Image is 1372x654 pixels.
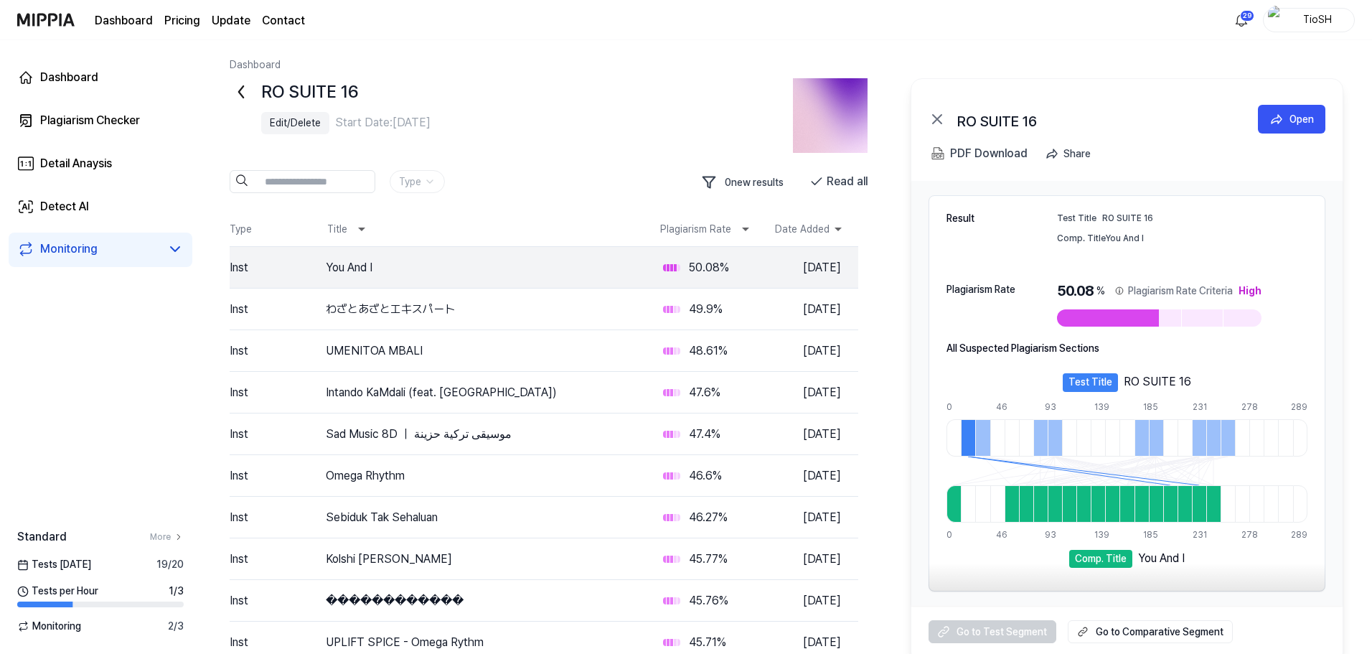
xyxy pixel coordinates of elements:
[1291,401,1307,414] div: 289
[791,456,858,496] td: [DATE]
[230,581,316,621] td: Inst
[1124,373,1191,391] div: RO SUITE 16
[326,342,640,360] div: UMENITOA MBALI
[689,467,722,485] div: 46.6 %
[1240,10,1254,22] div: 29
[763,212,858,246] th: Date Added
[689,592,728,609] div: 45.76 %
[911,181,1343,606] a: ResultTest TitleRO SUITE 16Comp. TitleYou And IPlagiarism Rate50.08%informationPlagiarism Rate Cr...
[40,112,140,129] div: Plagiarism Checker
[689,551,728,568] div: 45.77 %
[1057,281,1261,301] div: 50.08
[17,557,91,572] span: Tests [DATE]
[1094,528,1109,541] div: 139
[791,581,858,621] td: [DATE]
[931,147,944,160] img: PDF Download
[168,619,184,634] span: 2 / 3
[262,12,305,29] a: Contact
[9,103,192,138] a: Plagiarism Checker
[957,111,1244,128] div: RO SUITE 16
[1045,528,1059,541] div: 93
[649,212,763,246] th: Plagiarism Rate
[929,139,1030,168] button: PDF Download
[996,528,1010,541] div: 46
[230,212,316,246] th: Type
[1241,401,1256,414] div: 278
[1258,105,1325,134] button: Open
[326,592,640,609] div: ������������
[326,634,640,651] div: UPLIFT SPICE - Omega Rythm
[164,12,200,29] button: Pricing
[230,59,281,70] a: Dashboard
[9,146,192,181] a: Detail Anaysis
[236,174,248,187] img: Search
[40,69,98,86] div: Dashboard
[1068,620,1233,643] a: Go to Comparative Segment
[791,497,858,538] td: [DATE]
[1096,281,1105,301] div: %
[261,112,329,134] button: Edit/Delete
[156,557,184,572] span: 19 / 20
[326,301,640,318] div: わざとあざとエキスパート
[791,248,858,288] td: [DATE]
[1143,401,1157,414] div: 185
[791,331,858,371] td: [DATE]
[1114,285,1125,296] img: information
[1241,528,1256,541] div: 278
[230,289,316,330] td: Inst
[1039,139,1102,168] button: Share
[809,170,868,193] button: Read all
[1289,111,1314,127] div: Open
[1074,625,1091,639] img: external link
[17,528,67,546] span: Standard
[1138,550,1185,563] div: You And I
[1193,528,1207,541] div: 231
[946,341,1099,356] h2: All Suspected Plagiarism Sections
[689,301,723,318] div: 49.9 %
[270,116,321,131] div: Edit/Delete
[996,401,1010,414] div: 46
[326,384,640,401] div: Intando KaMdali (feat. [GEOGRAPHIC_DATA])
[689,259,729,276] div: 50.08 %
[791,539,858,579] td: [DATE]
[17,619,81,634] span: Monitoring
[1143,528,1157,541] div: 185
[1057,230,1100,245] div: Comp. Title
[326,426,640,443] div: Sad Music 8D ｜ موسيقى تركية حزينة
[950,144,1028,163] div: PDF Download
[1102,210,1307,225] div: RO SUITE 16
[40,240,98,258] div: Monitoring
[1230,9,1253,32] button: 알림29
[1193,401,1207,414] div: 231
[1114,281,1261,301] button: Plagiarism Rate CriteriaHigh
[335,114,431,131] div: Start Date: [DATE]
[95,12,153,29] a: Dashboard
[212,12,250,29] a: Update
[946,401,961,414] div: 0
[791,373,858,413] td: [DATE]
[946,281,1042,299] div: Plagiarism Rate
[1233,11,1250,29] img: 알림
[230,414,316,454] td: Inst
[1268,6,1285,34] img: profile
[1069,550,1132,569] div: Comp. Title
[1063,146,1091,162] div: Share
[689,509,728,526] div: 46.27 %
[1239,281,1261,301] div: High
[1128,281,1233,301] div: Plagiarism Rate Criteria
[230,373,316,413] td: Inst
[695,170,795,195] button: 0new results
[1291,528,1307,541] div: 289
[689,384,720,401] div: 47.6 %
[793,78,868,153] img: thumbnail_240_18.png
[150,531,184,543] a: More
[326,509,640,526] div: Sebiduk Tak Sehaluan
[316,212,637,246] th: Title
[1057,210,1096,225] div: Test Title
[261,78,779,106] div: RO SUITE 16
[230,539,316,579] td: Inst
[326,467,640,485] div: Omega Rhythm
[689,342,728,360] div: 48.61 %
[1094,401,1109,414] div: 139
[9,190,192,224] a: Detect AI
